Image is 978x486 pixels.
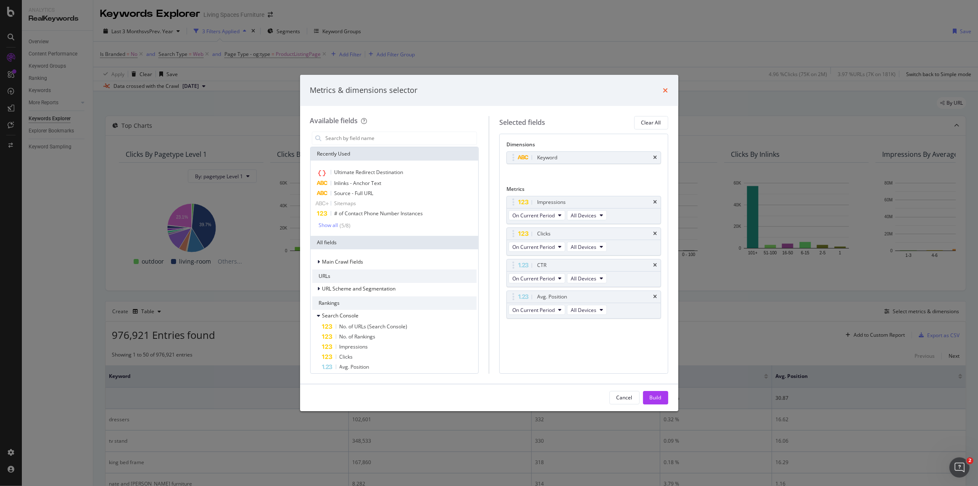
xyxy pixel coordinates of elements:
button: On Current Period [509,242,565,252]
span: All Devices [571,275,596,282]
div: Selected fields [499,118,545,127]
div: Metrics & dimensions selector [310,85,418,96]
button: All Devices [567,273,607,283]
div: Avg. PositiontimesOn Current PeriodAll Devices [506,291,661,319]
div: Build [650,394,662,401]
div: ( 5 / 8 ) [338,222,351,229]
button: Cancel [609,391,640,404]
span: No. of Rankings [340,333,376,340]
span: URL Scheme and Segmentation [322,285,396,292]
span: All Devices [571,306,596,314]
span: Clicks [340,353,353,360]
input: Search by field name [325,132,477,145]
button: All Devices [567,305,607,315]
div: Keywordtimes [506,151,661,164]
div: ImpressionstimesOn Current PeriodAll Devices [506,196,661,224]
div: times [654,263,657,268]
div: CTRtimesOn Current PeriodAll Devices [506,259,661,287]
div: Show all [319,222,338,228]
div: times [663,85,668,96]
div: Recently Used [311,147,479,161]
div: times [654,231,657,236]
button: On Current Period [509,273,565,283]
span: On Current Period [512,212,555,219]
div: Dimensions [506,141,661,151]
div: Rankings [312,296,477,310]
div: Cancel [617,394,633,401]
div: Impressions [537,198,566,206]
span: On Current Period [512,306,555,314]
span: Inlinks - Anchor Text [335,180,382,187]
span: No. of URLs (Search Console) [340,323,408,330]
span: On Current Period [512,275,555,282]
span: Main Crawl Fields [322,258,364,265]
button: All Devices [567,242,607,252]
div: Avg. Position [537,293,567,301]
span: 2 [967,457,973,464]
iframe: Intercom live chat [949,457,970,478]
span: Ultimate Redirect Destination [335,169,403,176]
div: All fields [311,236,479,249]
span: Avg. Position [340,363,369,370]
button: All Devices [567,210,607,220]
span: All Devices [571,243,596,251]
button: On Current Period [509,305,565,315]
span: Sitemaps [335,200,356,207]
div: CTR [537,261,546,269]
div: times [654,200,657,205]
div: Clear All [641,119,661,126]
button: On Current Period [509,210,565,220]
div: Clicks [537,230,551,238]
button: Clear All [634,116,668,129]
div: URLs [312,269,477,283]
span: Impressions [340,343,368,350]
div: Metrics [506,185,661,196]
span: All Devices [571,212,596,219]
div: modal [300,75,678,411]
span: On Current Period [512,243,555,251]
div: times [654,294,657,299]
span: # of Contact Phone Number Instances [335,210,423,217]
button: Build [643,391,668,404]
span: Source - Full URL [335,190,374,197]
div: Keyword [537,153,557,162]
div: Available fields [310,116,358,125]
div: ClickstimesOn Current PeriodAll Devices [506,227,661,256]
div: times [654,155,657,160]
span: Search Console [322,312,359,319]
